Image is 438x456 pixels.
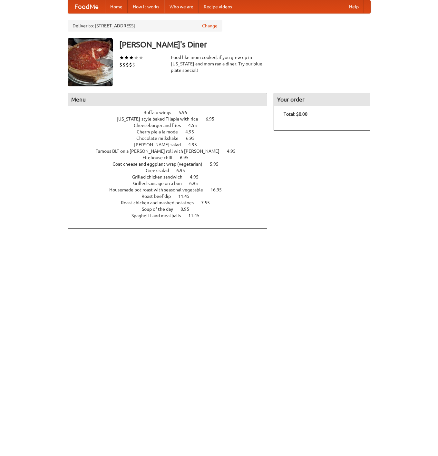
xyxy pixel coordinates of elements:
[132,174,210,179] a: Grilled chicken sandwich 4.95
[121,200,200,205] span: Roast chicken and mashed potatoes
[112,161,230,167] a: Goat cheese and eggplant wrap (vegetarian) 5.95
[136,136,207,141] a: Chocolate milkshake 6.95
[142,207,180,212] span: Soup of the day
[68,0,105,13] a: FoodMe
[132,61,135,68] li: $
[199,0,237,13] a: Recipe videos
[171,54,268,73] div: Food like mom cooked, if you grew up in [US_STATE] and mom ran a diner. Try our blue plate special!
[134,123,209,128] a: Cheeseburger and fries 4.55
[137,129,206,134] a: Cherry pie a la mode 4.95
[128,0,164,13] a: How it works
[179,110,194,115] span: 5.95
[146,168,197,173] a: Greek salad 6.95
[68,38,113,86] img: angular.jpg
[137,129,184,134] span: Cherry pie a la mode
[136,136,185,141] span: Chocolate milkshake
[176,168,191,173] span: 6.95
[284,112,307,117] b: Total: $0.00
[210,187,228,192] span: 16.95
[112,161,209,167] span: Goat cheese and eggplant wrap (vegetarian)
[133,181,188,186] span: Grilled sausage on a bun
[131,213,211,218] a: Spaghetti and meatballs 11.45
[134,123,187,128] span: Cheeseburger and fries
[142,207,201,212] a: Soup of the day 8.95
[143,110,178,115] span: Buffalo wings
[210,161,225,167] span: 5.95
[141,194,201,199] a: Roast beef dip 11.45
[117,116,226,121] a: [US_STATE]-style baked Tilapia with rice 6.95
[206,116,221,121] span: 6.95
[132,174,189,179] span: Grilled chicken sandwich
[190,174,205,179] span: 4.95
[139,54,143,61] li: ★
[117,116,205,121] span: [US_STATE]-style baked Tilapia with rice
[109,187,209,192] span: Housemade pot roast with seasonal vegetable
[122,61,126,68] li: $
[119,38,371,51] h3: [PERSON_NAME]'s Diner
[188,142,203,147] span: 4.95
[143,110,199,115] a: Buffalo wings 5.95
[185,129,200,134] span: 4.95
[188,213,206,218] span: 11.45
[186,136,201,141] span: 6.95
[142,155,200,160] a: Firehouse chili 6.95
[126,61,129,68] li: $
[68,93,267,106] h4: Menu
[129,54,134,61] li: ★
[142,155,179,160] span: Firehouse chili
[134,142,187,147] span: [PERSON_NAME] salad
[227,149,242,154] span: 4.95
[202,23,218,29] a: Change
[119,61,122,68] li: $
[129,61,132,68] li: $
[121,200,222,205] a: Roast chicken and mashed potatoes 7.55
[189,181,204,186] span: 6.95
[124,54,129,61] li: ★
[109,187,234,192] a: Housemade pot roast with seasonal vegetable 16.95
[105,0,128,13] a: Home
[68,20,222,32] div: Deliver to: [STREET_ADDRESS]
[134,142,209,147] a: [PERSON_NAME] salad 4.95
[164,0,199,13] a: Who we are
[180,207,196,212] span: 8.95
[141,194,177,199] span: Roast beef dip
[134,54,139,61] li: ★
[131,213,187,218] span: Spaghetti and meatballs
[95,149,226,154] span: Famous BLT on a [PERSON_NAME] roll with [PERSON_NAME]
[95,149,248,154] a: Famous BLT on a [PERSON_NAME] roll with [PERSON_NAME] 4.95
[178,194,196,199] span: 11.45
[133,181,210,186] a: Grilled sausage on a bun 6.95
[188,123,203,128] span: 4.55
[344,0,364,13] a: Help
[146,168,175,173] span: Greek salad
[180,155,195,160] span: 6.95
[201,200,216,205] span: 7.55
[119,54,124,61] li: ★
[274,93,370,106] h4: Your order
